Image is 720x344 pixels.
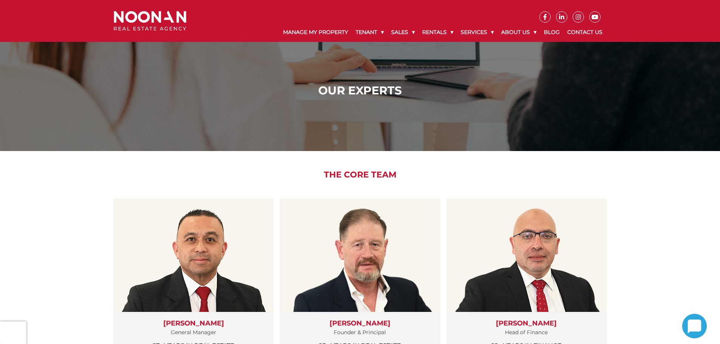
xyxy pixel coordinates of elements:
h2: The Core Team [108,170,612,180]
a: About Us [497,23,540,42]
a: Blog [540,23,564,42]
img: Noonan Real Estate Agency [114,11,186,31]
h3: [PERSON_NAME] [121,319,266,328]
p: General Manager [121,328,266,337]
h3: [PERSON_NAME] [454,319,599,328]
p: Head of Finance [454,328,599,337]
a: Tenant [352,23,387,42]
a: Rentals [418,23,457,42]
a: Sales [387,23,418,42]
p: Founder & Principal [287,328,432,337]
a: Contact Us [564,23,606,42]
h1: Our Experts [116,84,604,97]
h3: [PERSON_NAME] [287,319,432,328]
a: Services [457,23,497,42]
a: Manage My Property [279,23,352,42]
